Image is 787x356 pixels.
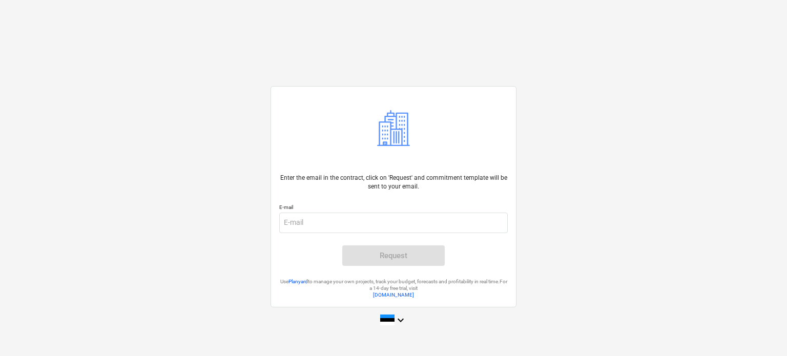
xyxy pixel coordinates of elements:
p: E-mail [279,204,508,213]
input: E-mail [279,213,508,233]
p: Use to manage your own projects, track your budget, forecasts and profitability in real time. For... [279,278,508,292]
i: keyboard_arrow_down [395,314,407,326]
p: Enter the email in the contract, click on 'Request' and commitment template will be sent to your ... [279,174,508,191]
a: Planyard [288,279,308,284]
a: [DOMAIN_NAME] [373,292,414,298]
